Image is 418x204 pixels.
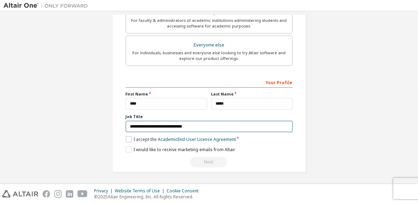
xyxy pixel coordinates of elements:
img: instagram.svg [54,190,62,198]
label: Last Name [211,91,293,97]
div: Your Profile [126,76,293,88]
label: Job Title [126,114,293,119]
a: Academic End-User License Agreement [158,136,236,142]
div: Privacy [94,188,115,194]
div: You need to provide your academic email [126,157,293,167]
img: youtube.svg [77,190,88,198]
div: Website Terms of Use [115,188,167,194]
div: For individuals, businesses and everyone else looking to try Altair software and explore our prod... [130,50,288,61]
img: Altair One [4,2,92,9]
img: altair_logo.svg [2,190,38,198]
img: facebook.svg [43,190,50,198]
div: For faculty & administrators of academic institutions administering students and accessing softwa... [130,18,288,29]
label: I accept the [126,136,236,142]
img: linkedin.svg [66,190,73,198]
label: I would like to receive marketing emails from Altair [126,147,235,153]
div: Everyone else [130,40,288,50]
div: Cookie Consent [167,188,203,194]
p: © 2025 Altair Engineering, Inc. All Rights Reserved. [94,194,203,200]
label: First Name [126,91,207,97]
